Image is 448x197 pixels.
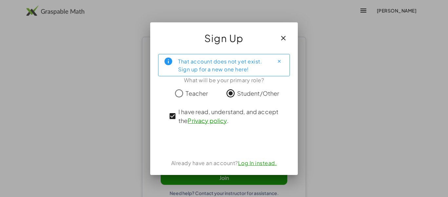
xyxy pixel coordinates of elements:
span: Teacher [186,89,208,98]
span: Sign Up [204,30,244,46]
div: Already have an account? [158,159,290,167]
a: Log In instead. [238,160,277,166]
a: Privacy policy [188,117,227,124]
button: Close [274,56,284,67]
div: What will be your primary role? [158,76,290,84]
div: That account does not yet exist. Sign up for a new one here! [178,57,269,73]
span: Student/Other [237,89,279,98]
span: I have read, understand, and accept the . [178,107,281,125]
iframe: Sign in with Google Button [188,135,260,149]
